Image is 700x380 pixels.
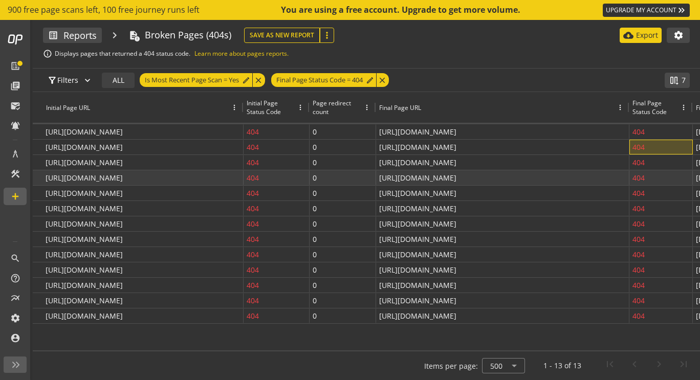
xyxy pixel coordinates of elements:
[313,186,317,200] p: 0
[46,278,123,293] p: [URL][DOMAIN_NAME]
[669,75,679,85] mat-icon: splitscreen_vertical_add
[247,186,259,200] p: 404
[247,278,259,293] p: 404
[632,232,645,247] p: 404
[113,71,124,90] span: ALL
[379,278,456,293] p: [URL][DOMAIN_NAME]
[46,262,123,277] p: [URL][DOMAIN_NAME]
[43,49,52,58] mat-icon: info_outline
[10,81,20,91] mat-icon: library_books
[379,170,456,185] p: [URL][DOMAIN_NAME]
[10,61,20,71] mat-icon: list_alt
[379,186,456,200] p: [URL][DOMAIN_NAME]
[313,140,317,154] p: 0
[46,140,123,154] p: [URL][DOMAIN_NAME]
[46,124,123,139] p: [URL][DOMAIN_NAME]
[47,75,57,85] mat-icon: filter_alt
[46,308,123,323] p: [URL][DOMAIN_NAME]
[10,333,20,343] mat-icon: account_circle
[247,140,259,154] p: 404
[622,353,647,378] button: Previous page
[102,28,127,43] mat-icon: chevron_right
[102,73,135,88] button: ALL
[313,216,317,231] p: 0
[620,28,662,43] button: Export
[632,140,645,154] p: 404
[145,73,239,87] span: Is Most Recent Page Scan = Yes
[46,170,123,185] p: [URL][DOMAIN_NAME]
[379,262,456,277] p: [URL][DOMAIN_NAME]
[623,30,633,40] mat-icon: cloud_download
[379,155,456,170] p: [URL][DOMAIN_NAME]
[10,191,20,202] mat-icon: add
[247,232,259,247] p: 404
[43,73,97,88] button: Filters
[276,73,363,87] span: Final Page Status Code = 404
[632,278,645,293] p: 404
[247,262,259,277] p: 404
[543,361,581,371] div: 1 - 13 of 13
[46,186,123,200] p: [URL][DOMAIN_NAME]
[10,253,20,263] mat-icon: search
[247,216,259,231] p: 404
[46,293,123,308] p: [URL][DOMAIN_NAME]
[647,353,671,378] button: Next page
[247,155,259,170] p: 404
[57,71,78,90] span: Filters
[379,232,456,247] p: [URL][DOMAIN_NAME]
[313,232,317,247] p: 0
[46,247,123,262] p: [URL][DOMAIN_NAME]
[313,124,317,139] p: 0
[632,201,645,216] p: 404
[242,76,250,84] mat-icon: edit
[366,76,374,84] mat-icon: edit
[46,155,123,170] p: [URL][DOMAIN_NAME]
[247,170,259,185] p: 404
[424,361,478,371] div: Items per page:
[194,49,289,58] a: Learn more about pages reports.
[10,169,20,179] mat-icon: construction
[48,30,58,40] mat-icon: list_alt
[682,75,686,85] span: 7
[636,30,658,40] p: Export
[379,247,456,262] p: [URL][DOMAIN_NAME]
[313,170,317,185] p: 0
[632,308,645,323] p: 404
[379,293,456,308] p: [URL][DOMAIN_NAME]
[379,140,456,154] p: [URL][DOMAIN_NAME]
[134,36,140,42] mat-icon: error
[10,293,20,303] mat-icon: multiline_chart
[138,71,391,89] mat-chip-listbox: Currently applied filters
[10,149,20,159] mat-icon: architecture
[603,4,690,17] a: UPGRADE MY ACCOUNT
[244,28,320,43] button: Save As New Report
[379,124,456,139] p: [URL][DOMAIN_NAME]
[247,201,259,216] p: 404
[632,293,645,308] p: 404
[632,186,645,200] p: 404
[632,216,645,231] p: 404
[46,216,123,231] p: [URL][DOMAIN_NAME]
[598,353,622,378] button: First page
[128,30,139,40] mat-icon: description
[313,247,317,262] p: 0
[82,75,93,85] mat-icon: expand_more
[247,247,259,262] p: 404
[8,4,200,16] span: 900 free page scans left, 100 free journey runs left
[313,308,317,323] p: 0
[632,247,645,262] p: 404
[632,262,645,277] p: 404
[145,29,231,42] div: Broken Pages (404s)
[379,201,456,216] p: [URL][DOMAIN_NAME]
[10,101,20,111] mat-icon: mark_email_read
[676,5,687,15] mat-icon: keyboard_double_arrow_right
[313,99,353,116] div: Page redirect count
[632,155,645,170] p: 404
[379,308,456,323] p: [URL][DOMAIN_NAME]
[247,293,259,308] p: 404
[632,99,669,116] div: Final Page Status Code
[46,103,90,112] div: Initial Page URL
[632,124,645,139] p: 404
[43,28,102,43] button: Reports
[10,313,20,323] mat-icon: settings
